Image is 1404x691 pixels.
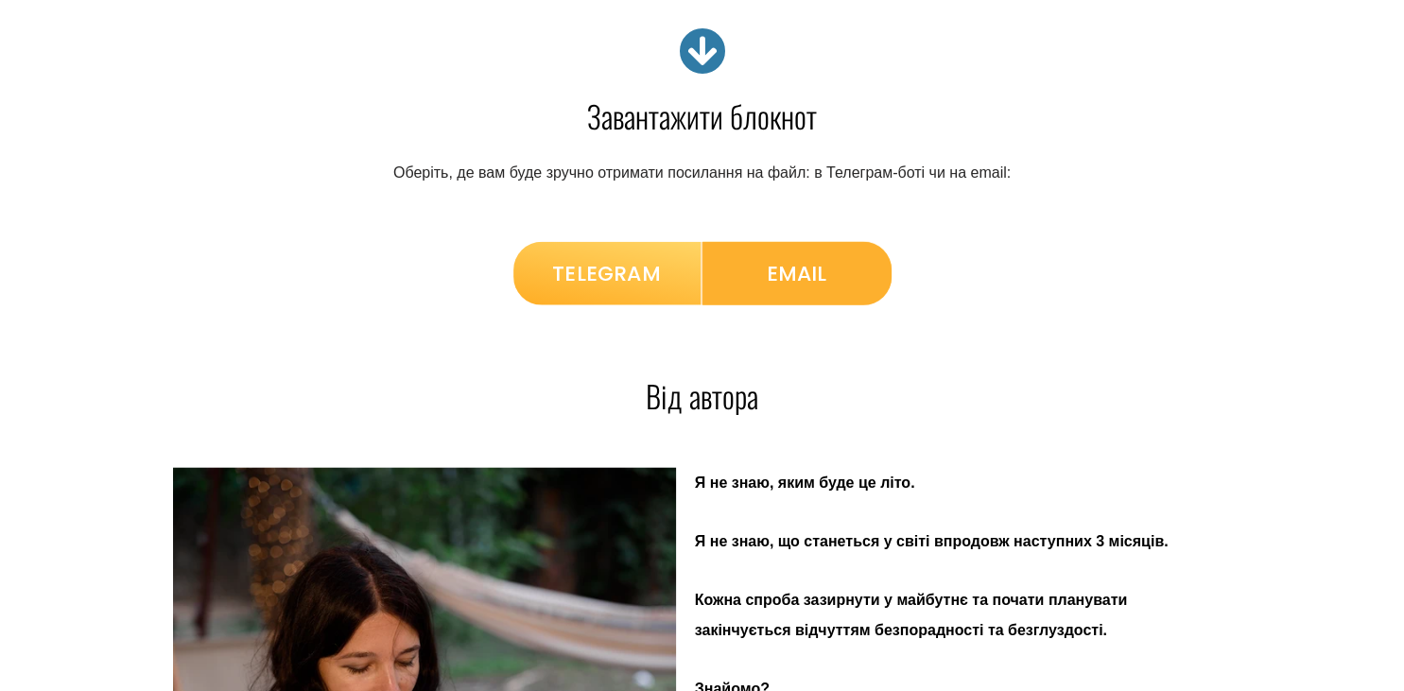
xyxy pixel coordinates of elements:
span: EMAIL [767,256,827,291]
a: TELEGRAM [513,242,702,305]
span: TELEGRAM [552,256,661,291]
h4: Від автора [173,381,1232,411]
p: Я не знаю, що станеться у світі впродовж наступних 3 місяців. [695,527,1215,557]
p: Я не знаю, яким буде це літо. [695,468,1215,498]
p: Кожна спроба зазирнути у майбутнє та почати планувати закінчується відчуттям безпорадності та без... [695,585,1215,646]
a: EMAIL [702,242,892,305]
h4: Завантажити блокнот [173,101,1232,131]
p: Оберіть, де вам буде зручно отримати посилання на файл: в Телеграм-боті чи на email: [173,160,1232,185]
